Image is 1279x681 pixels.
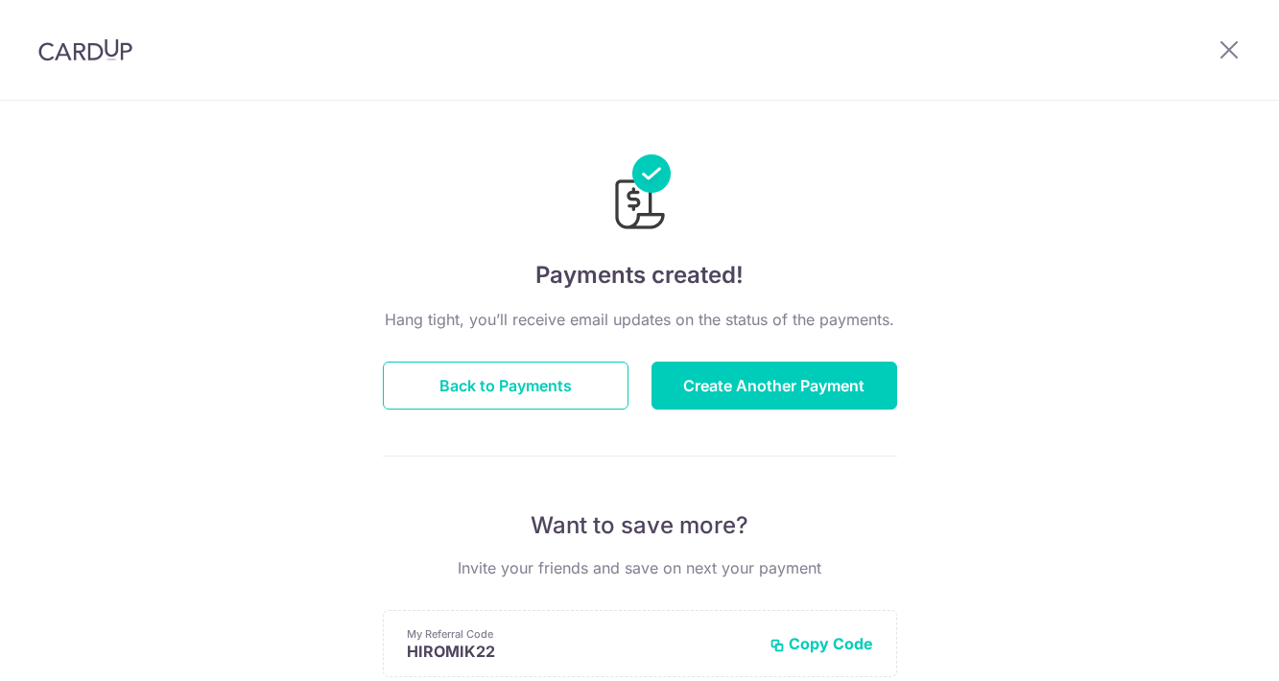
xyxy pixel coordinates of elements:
p: Hang tight, you’ll receive email updates on the status of the payments. [383,308,897,331]
button: Create Another Payment [651,362,897,410]
h4: Payments created! [383,258,897,293]
p: My Referral Code [407,626,754,642]
p: HIROMIK22 [407,642,754,661]
button: Copy Code [770,634,873,653]
img: CardUp [38,38,132,61]
button: Back to Payments [383,362,628,410]
p: Want to save more? [383,510,897,541]
p: Invite your friends and save on next your payment [383,556,897,579]
img: Payments [609,154,671,235]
